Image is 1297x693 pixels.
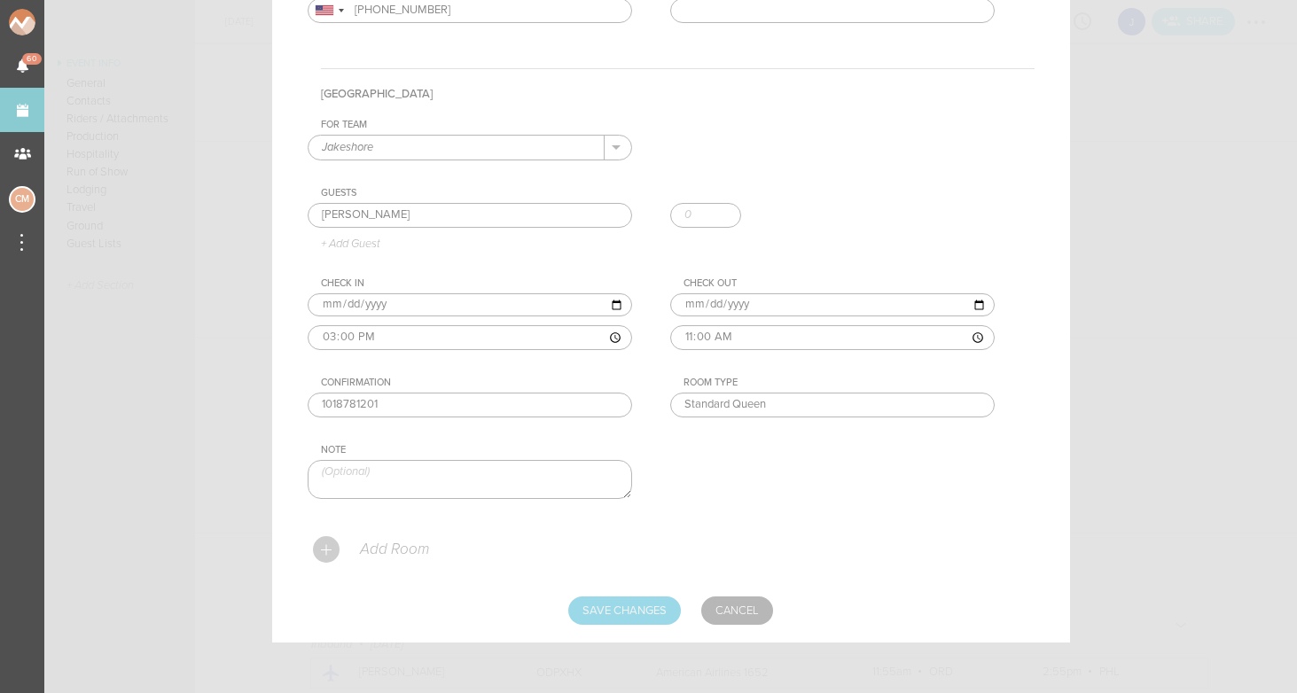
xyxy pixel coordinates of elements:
[321,377,632,389] div: Confirmation
[22,53,42,65] span: 60
[321,187,1035,199] div: Guests
[321,444,632,456] div: Note
[309,136,605,159] input: Select a Team (Required)
[358,541,429,558] p: Add Room
[308,237,380,251] p: + Add Guest
[308,237,380,248] a: + Add Guest
[321,68,1035,119] h4: [GEOGRAPHIC_DATA]
[321,119,632,131] div: For Team
[670,203,741,228] input: 0
[9,186,35,213] div: Charlie McGinley
[568,596,681,625] input: Save Changes
[701,596,773,625] a: Cancel
[321,277,632,290] div: Check In
[9,9,109,35] img: NOMAD
[308,203,632,228] input: Guest Name
[670,325,995,350] input: ––:–– ––
[684,277,995,290] div: Check Out
[313,543,429,554] a: Add Room
[605,136,631,159] button: .
[308,325,632,350] input: ––:–– ––
[684,377,995,389] div: Room Type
